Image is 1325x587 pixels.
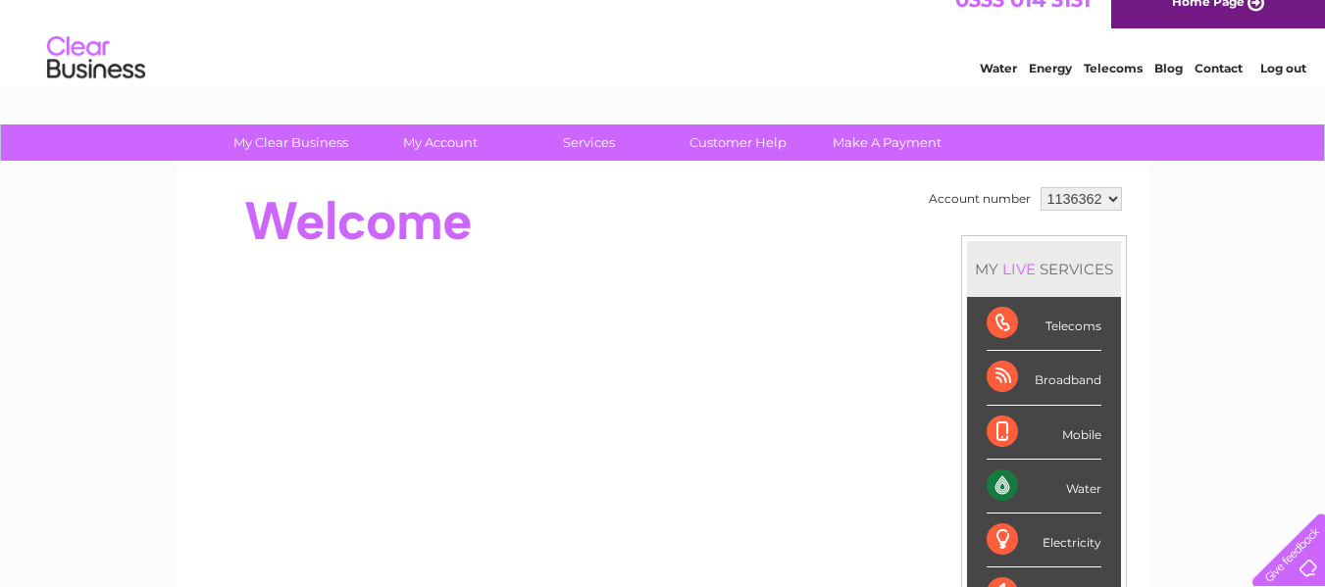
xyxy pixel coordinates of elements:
[200,11,1127,95] div: Clear Business is a trading name of Verastar Limited (registered in [GEOGRAPHIC_DATA] No. 3667643...
[967,241,1121,297] div: MY SERVICES
[210,124,372,161] a: My Clear Business
[1154,83,1183,98] a: Blog
[987,297,1101,351] div: Telecoms
[359,124,521,161] a: My Account
[1084,83,1143,98] a: Telecoms
[955,10,1091,34] a: 0333 014 3131
[1029,83,1072,98] a: Energy
[998,260,1040,278] div: LIVE
[657,124,819,161] a: Customer Help
[987,406,1101,460] div: Mobile
[924,182,1036,216] td: Account number
[980,83,1017,98] a: Water
[806,124,968,161] a: Make A Payment
[46,51,146,111] img: logo.png
[987,514,1101,567] div: Electricity
[508,124,670,161] a: Services
[987,351,1101,405] div: Broadband
[1195,83,1243,98] a: Contact
[1260,83,1306,98] a: Log out
[987,460,1101,514] div: Water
